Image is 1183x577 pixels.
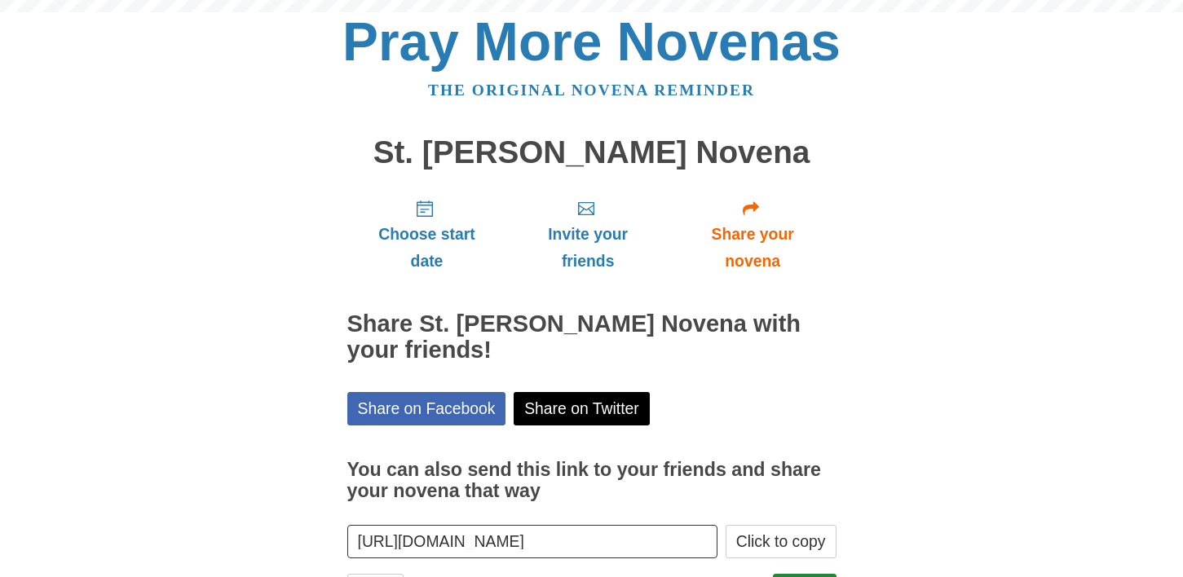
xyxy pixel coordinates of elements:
[347,311,836,363] h2: Share St. [PERSON_NAME] Novena with your friends!
[347,392,506,425] a: Share on Facebook
[686,221,820,275] span: Share your novena
[669,186,836,283] a: Share your novena
[347,135,836,170] h1: St. [PERSON_NAME] Novena
[726,525,836,558] button: Click to copy
[523,221,652,275] span: Invite your friends
[347,186,507,283] a: Choose start date
[364,221,491,275] span: Choose start date
[428,81,755,99] a: The original novena reminder
[514,392,650,425] a: Share on Twitter
[342,11,841,72] a: Pray More Novenas
[506,186,669,283] a: Invite your friends
[347,460,836,501] h3: You can also send this link to your friends and share your novena that way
